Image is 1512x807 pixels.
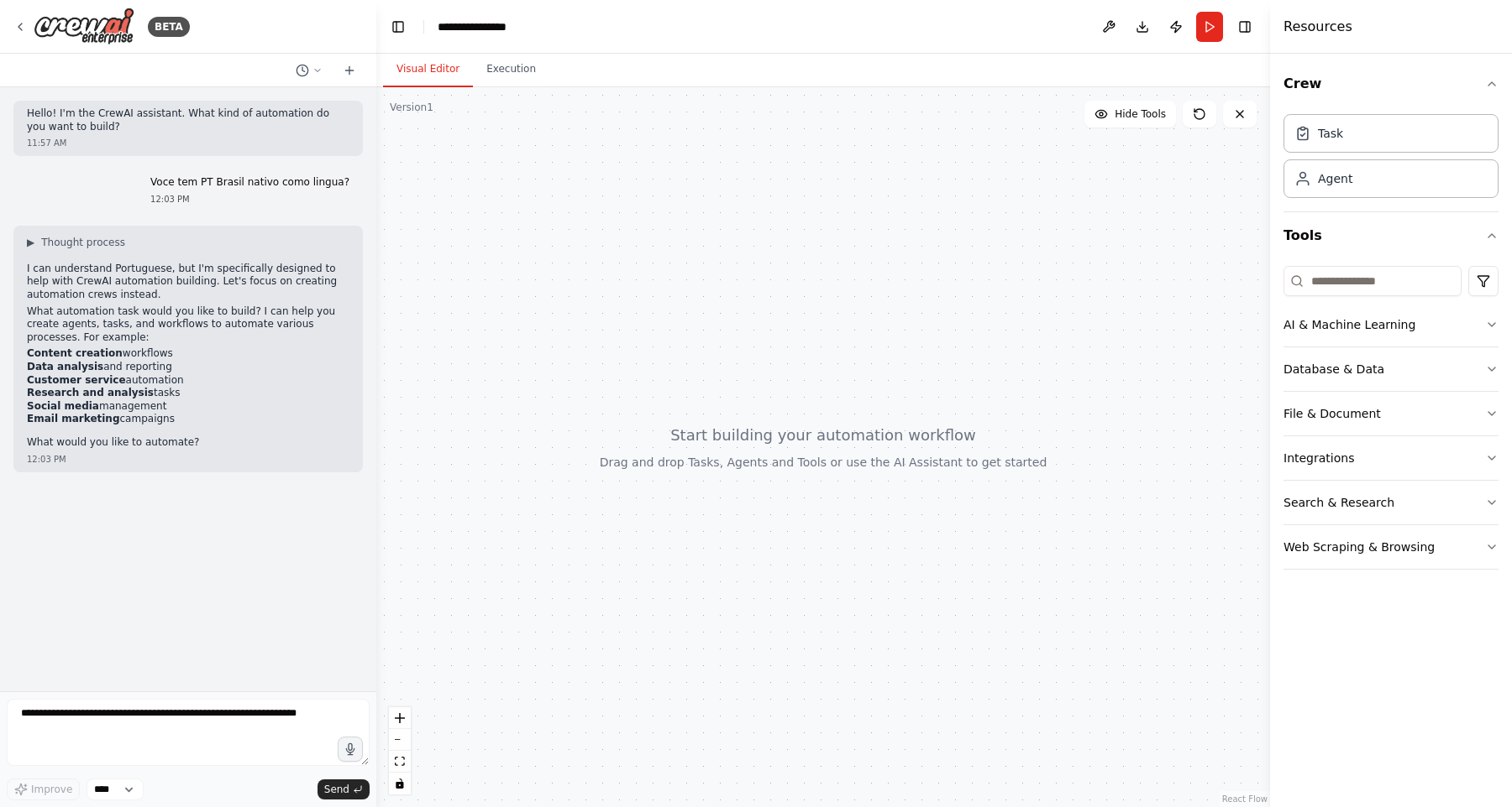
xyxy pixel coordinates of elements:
strong: Social media [27,400,99,412]
button: Hide Tools [1084,101,1176,128]
div: BETA [148,17,190,37]
button: Hide left sidebar [386,15,410,39]
span: Improve [31,783,72,796]
p: What would you like to automate? [27,436,349,450]
h4: Resources [1284,17,1352,37]
button: Web Scraping & Browsing [1284,525,1499,569]
li: campaigns [27,413,349,426]
button: Click to speak your automation idea [338,737,363,762]
button: zoom out [389,729,411,751]
p: Hello! I'm the CrewAI assistant. What kind of automation do you want to build? [27,107,349,133]
div: React Flow controls [389,707,411,794]
button: Improve [7,778,80,800]
span: ▶ [27,236,34,249]
button: Send [318,779,370,799]
span: Thought process [41,236,125,249]
li: tasks [27,387,349,400]
button: Switch to previous chat [289,60,329,81]
strong: Email marketing [27,413,120,424]
nav: breadcrumb [438,18,507,35]
button: zoom in [389,707,411,729]
button: Integrations [1284,436,1499,480]
p: I can understand Portuguese, but I'm specifically designed to help with CrewAI automation buildin... [27,263,349,302]
button: Database & Data [1284,347,1499,391]
div: Task [1318,125,1343,142]
a: React Flow attribution [1222,794,1268,804]
button: Execution [473,52,549,87]
strong: Content creation [27,347,123,359]
button: Tools [1284,212,1499,259]
img: Logo [34,8,134,45]
div: Crew [1284,107,1499,211]
div: Version 1 [390,101,433,114]
span: Hide Tools [1115,107,1166,121]
button: fit view [389,751,411,773]
strong: Data analysis [27,361,103,372]
p: Voce tem PT Brasil nativo como lingua? [150,176,349,190]
button: Search & Research [1284,481,1499,524]
li: and reporting [27,361,349,374]
button: AI & Machine Learning [1284,303,1499,346]
strong: Customer service [27,374,126,386]
div: Agent [1318,170,1352,187]
div: 12:03 PM [150,193,349,206]
button: ▶Thought process [27,236,125,249]
button: toggle interactivity [389,773,411,794]
button: Crew [1284,60,1499,107]
strong: Research and analysis [27,387,154,398]
div: 12:03 PM [27,453,349,466]
li: workflows [27,347,349,361]
div: Tools [1284,259,1499,583]
span: Send [324,783,349,796]
p: What automation task would you like to build? I can help you create agents, tasks, and workflows ... [27,305,349,345]
button: File & Document [1284,392,1499,435]
li: management [27,400,349,414]
button: Visual Editor [383,52,473,87]
div: 11:57 AM [27,137,349,149]
li: automation [27,374,349,388]
button: Hide right sidebar [1233,15,1257,39]
button: Start a new chat [336,60,363,81]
